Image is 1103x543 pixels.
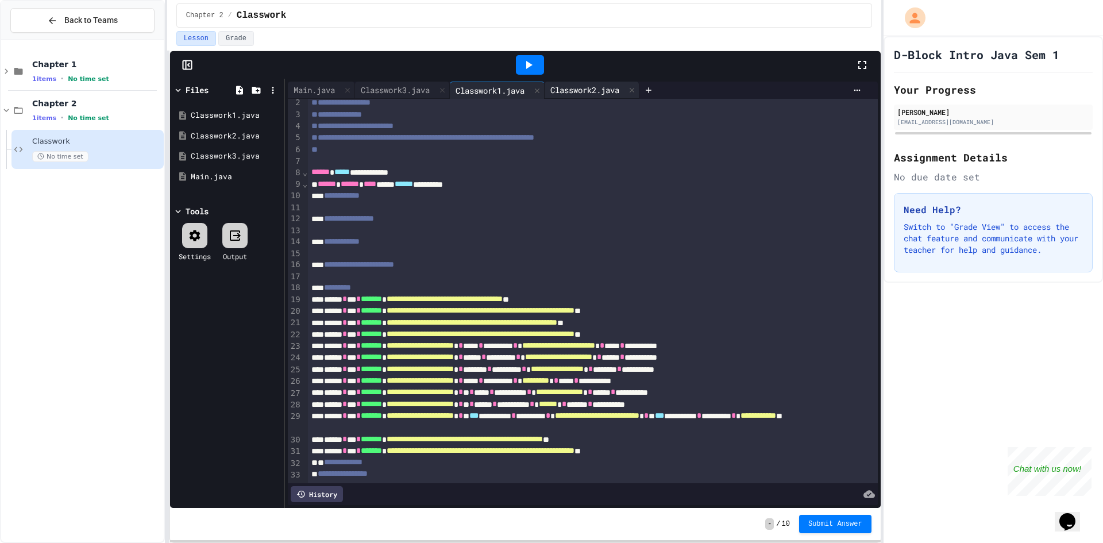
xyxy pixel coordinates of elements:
[288,167,302,179] div: 8
[288,236,302,248] div: 14
[894,170,1093,184] div: No due date set
[355,82,450,99] div: Classwork3.java
[288,376,302,387] div: 26
[893,5,928,31] div: My Account
[288,388,302,399] div: 27
[288,458,302,469] div: 32
[237,9,286,22] span: Classwork
[808,519,862,529] span: Submit Answer
[897,107,1089,117] div: [PERSON_NAME]
[32,75,56,83] span: 1 items
[897,118,1089,126] div: [EMAIL_ADDRESS][DOMAIN_NAME]
[288,109,302,121] div: 3
[68,114,109,122] span: No time set
[288,82,355,99] div: Main.java
[191,171,280,183] div: Main.java
[288,411,302,434] div: 29
[223,251,247,261] div: Output
[186,84,209,96] div: Files
[288,446,302,457] div: 31
[288,156,302,167] div: 7
[288,352,302,364] div: 24
[32,59,161,70] span: Chapter 1
[302,179,308,188] span: Fold line
[218,31,254,46] button: Grade
[894,149,1093,165] h2: Assignment Details
[179,251,211,261] div: Settings
[288,132,302,144] div: 5
[291,486,343,502] div: History
[10,8,155,33] button: Back to Teams
[61,74,63,83] span: •
[32,98,161,109] span: Chapter 2
[288,144,302,156] div: 6
[288,306,302,317] div: 20
[288,271,302,283] div: 17
[32,137,161,147] span: Classwork
[545,82,639,99] div: Classwork2.java
[799,515,871,533] button: Submit Answer
[61,113,63,122] span: •
[288,294,302,306] div: 19
[894,82,1093,98] h2: Your Progress
[32,151,88,162] span: No time set
[288,259,302,271] div: 16
[894,47,1059,63] h1: D-Block Intro Java Sem 1
[288,202,302,214] div: 11
[288,364,302,376] div: 25
[288,190,302,202] div: 10
[186,205,209,217] div: Tools
[355,84,435,96] div: Classwork3.java
[191,110,280,121] div: Classwork1.java
[904,221,1083,256] p: Switch to "Grade View" to access the chat feature and communicate with your teacher for help and ...
[176,31,216,46] button: Lesson
[288,248,302,260] div: 15
[288,213,302,225] div: 12
[288,399,302,411] div: 28
[191,151,280,162] div: Classwork3.java
[228,11,232,20] span: /
[776,519,780,529] span: /
[302,168,308,177] span: Fold line
[68,75,109,83] span: No time set
[288,317,302,329] div: 21
[765,518,774,530] span: -
[782,519,790,529] span: 10
[450,84,530,97] div: Classwork1.java
[288,225,302,237] div: 13
[64,14,118,26] span: Back to Teams
[288,84,341,96] div: Main.java
[904,203,1083,217] h3: Need Help?
[288,434,302,446] div: 30
[288,282,302,294] div: 18
[191,130,280,142] div: Classwork2.java
[288,121,302,132] div: 4
[186,11,223,20] span: Chapter 2
[1055,497,1092,532] iframe: chat widget
[288,341,302,352] div: 23
[1008,447,1092,496] iframe: chat widget
[288,97,302,109] div: 2
[288,469,302,481] div: 33
[288,179,302,190] div: 9
[545,84,625,96] div: Classwork2.java
[288,329,302,341] div: 22
[450,82,545,99] div: Classwork1.java
[32,114,56,122] span: 1 items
